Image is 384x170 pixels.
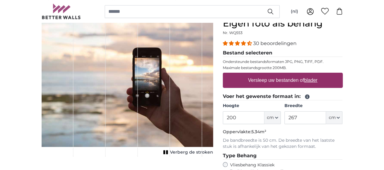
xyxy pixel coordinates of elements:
[223,59,343,64] p: Ondersteunde bestandsformaten JPG, PNG, TIFF, PDF.
[284,103,342,109] label: Breedte
[223,93,343,100] legend: Voer het gewenste formaat in:
[246,74,320,86] label: Versleep uw bestanden of
[326,111,342,124] button: cm
[253,40,297,46] span: 30 beoordelingen
[304,78,317,83] u: blader
[223,152,343,160] legend: Type Behang
[223,30,243,35] span: Nr. WQ553
[223,40,253,46] span: 4.33 stars
[223,49,343,57] legend: Bestand selecteren
[223,103,281,109] label: Hoogte
[223,18,343,29] h1: Eigen foto als behang
[42,18,213,157] div: 1 of 1
[251,129,266,134] span: 5.34m²
[328,115,335,121] span: cm
[223,129,343,135] p: Oppervlakte:
[286,6,303,17] button: (nl)
[42,4,81,19] img: Betterwalls
[223,65,343,70] p: Maximale bestandsgrootte 200MB.
[223,137,343,150] p: De bandbreedte is 50 cm. De breedte van het laatste stuk is afhankelijk van het gekozen formaat.
[264,111,281,124] button: cm
[267,115,274,121] span: cm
